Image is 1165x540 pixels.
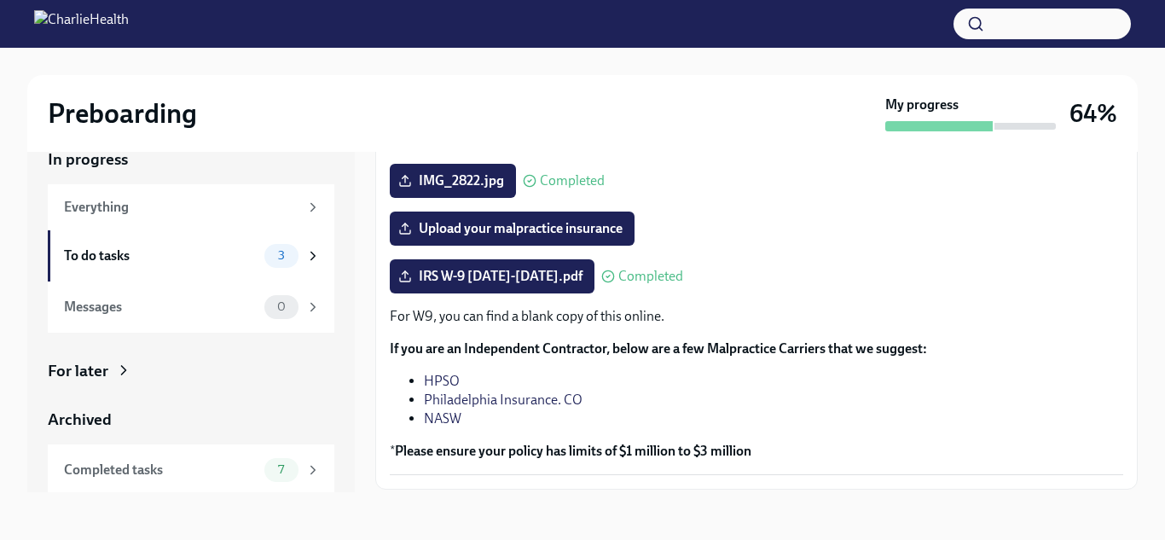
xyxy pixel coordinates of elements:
a: For later [48,360,334,382]
span: 3 [268,249,295,262]
strong: If you are an Independent Contractor, below are a few Malpractice Carriers that we suggest: [390,340,927,357]
label: Upload your malpractice insurance [390,212,635,246]
h3: 64% [1069,98,1117,129]
div: For later [48,360,108,382]
a: NASW [424,410,461,427]
strong: Please ensure your policy has limits of $1 million to $3 million [395,443,751,459]
a: Everything [48,184,334,230]
span: IRS W-9 [DATE]-[DATE].pdf [402,268,582,285]
a: Completed tasks7 [48,444,334,496]
label: IRS W-9 [DATE]-[DATE].pdf [390,259,594,293]
a: Philadelphia Insurance. CO [424,392,582,408]
a: Archived [48,409,334,431]
span: Completed [618,270,683,283]
h2: Preboarding [48,96,197,131]
label: IMG_2822.jpg [390,164,516,198]
span: IMG_2822.jpg [402,172,504,189]
strong: My progress [885,96,959,114]
div: To do tasks [64,247,258,265]
span: 7 [268,463,294,476]
p: For W9, you can find a blank copy of this online. [390,307,1123,326]
img: CharlieHealth [34,10,129,38]
a: In progress [48,148,334,171]
div: Messages [64,298,258,316]
div: Completed tasks [64,461,258,479]
a: Messages0 [48,282,334,333]
span: Completed [540,174,605,188]
span: 0 [267,300,296,313]
div: Everything [64,198,298,217]
span: Upload your malpractice insurance [402,220,623,237]
a: To do tasks3 [48,230,334,282]
a: HPSO [424,373,460,389]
